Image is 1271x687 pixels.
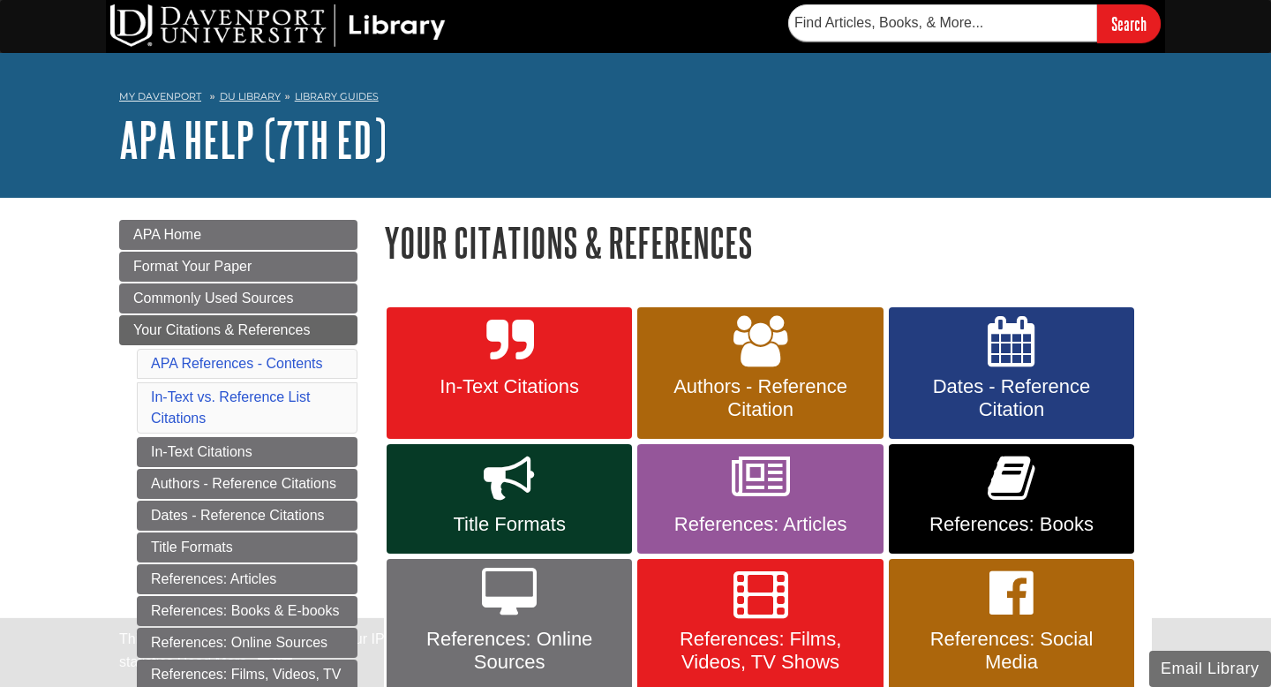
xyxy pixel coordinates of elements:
[133,259,252,274] span: Format Your Paper
[788,4,1161,42] form: Searches DU Library's articles, books, and more
[1149,651,1271,687] button: Email Library
[119,252,357,282] a: Format Your Paper
[400,513,619,536] span: Title Formats
[137,596,357,626] a: References: Books & E-books
[133,322,310,337] span: Your Citations & References
[119,112,387,167] a: APA Help (7th Ed)
[137,564,357,594] a: References: Articles
[137,437,357,467] a: In-Text Citations
[133,227,201,242] span: APA Home
[119,315,357,345] a: Your Citations & References
[651,628,869,674] span: References: Films, Videos, TV Shows
[110,4,446,47] img: DU Library
[119,283,357,313] a: Commonly Used Sources
[119,220,357,250] a: APA Home
[137,501,357,531] a: Dates - Reference Citations
[137,628,357,658] a: References: Online Sources
[889,444,1134,554] a: References: Books
[788,4,1097,42] input: Find Articles, Books, & More...
[651,513,869,536] span: References: Articles
[151,356,322,371] a: APA References - Contents
[133,291,293,306] span: Commonly Used Sources
[637,444,883,554] a: References: Articles
[387,307,632,440] a: In-Text Citations
[889,307,1134,440] a: Dates - Reference Citation
[387,444,632,554] a: Title Formats
[637,307,883,440] a: Authors - Reference Citation
[384,220,1152,265] h1: Your Citations & References
[902,375,1121,421] span: Dates - Reference Citation
[220,90,281,102] a: DU Library
[902,628,1121,674] span: References: Social Media
[119,89,201,104] a: My Davenport
[119,85,1152,113] nav: breadcrumb
[651,375,869,421] span: Authors - Reference Citation
[295,90,379,102] a: Library Guides
[400,628,619,674] span: References: Online Sources
[902,513,1121,536] span: References: Books
[151,389,311,426] a: In-Text vs. Reference List Citations
[137,532,357,562] a: Title Formats
[1097,4,1161,42] input: Search
[137,469,357,499] a: Authors - Reference Citations
[400,375,619,398] span: In-Text Citations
